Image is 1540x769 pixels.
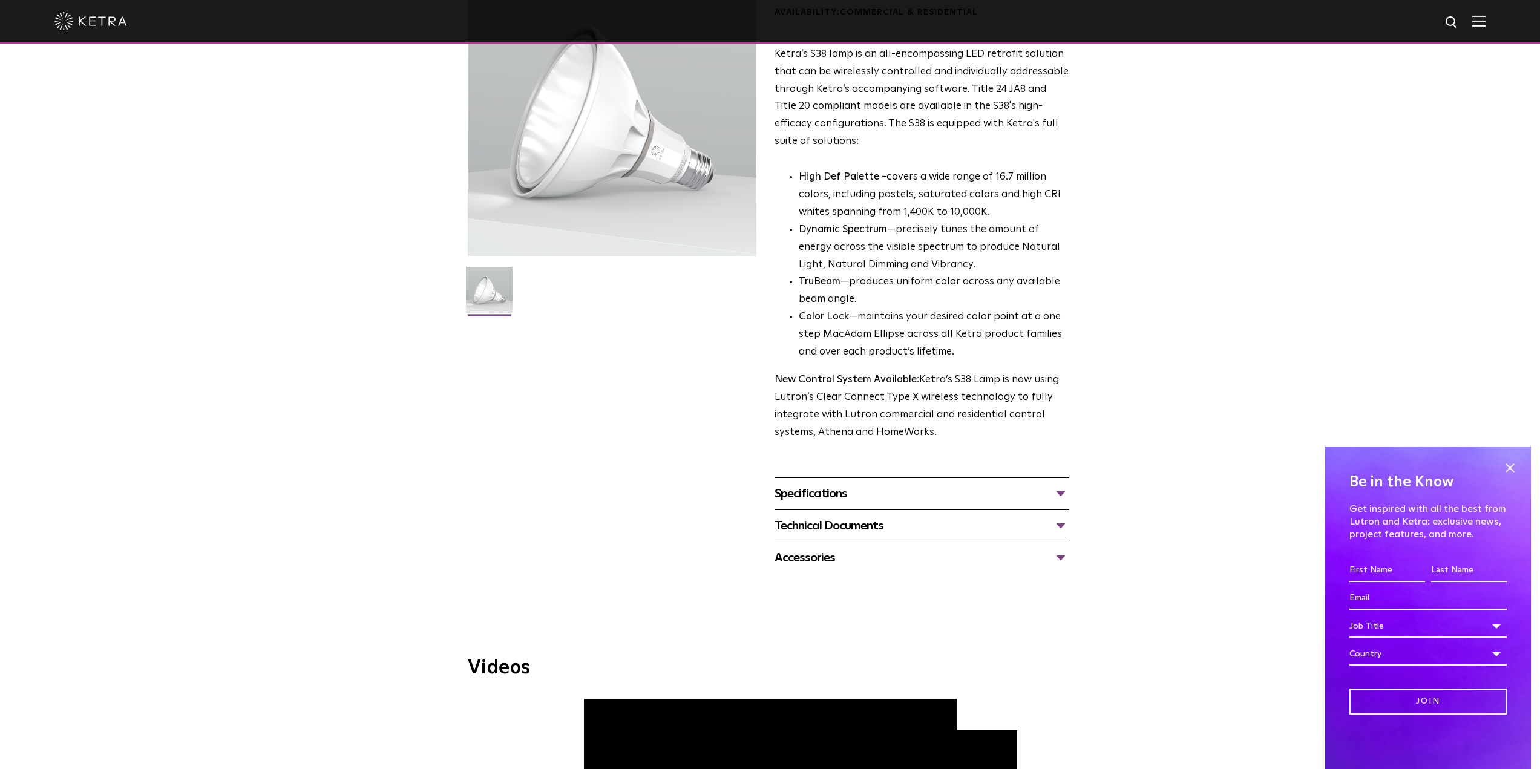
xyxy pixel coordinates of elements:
[799,224,887,235] strong: Dynamic Spectrum
[799,309,1069,361] li: —maintains your desired color point at a one step MacAdam Ellipse across all Ketra product famili...
[775,371,1069,442] p: Ketra’s S38 Lamp is now using Lutron’s Clear Connect Type X wireless technology to fully integrat...
[468,658,1073,678] h3: Videos
[1349,615,1507,638] div: Job Title
[1431,559,1507,582] input: Last Name
[1444,15,1460,30] img: search icon
[1349,689,1507,715] input: Join
[775,375,919,385] strong: New Control System Available:
[1349,643,1507,666] div: Country
[1349,559,1425,582] input: First Name
[466,267,513,322] img: S38-Lamp-Edison-2021-Web-Square
[1349,587,1507,610] input: Email
[1349,503,1507,540] p: Get inspired with all the best from Lutron and Ketra: exclusive news, project features, and more.
[799,221,1069,274] li: —precisely tunes the amount of energy across the visible spectrum to produce Natural Light, Natur...
[1472,15,1486,27] img: Hamburger%20Nav.svg
[799,273,1069,309] li: —produces uniform color across any available beam angle.
[799,312,849,322] strong: Color Lock
[775,46,1069,151] p: Ketra’s S38 lamp is an all-encompassing LED retrofit solution that can be wirelessly controlled a...
[799,169,1069,221] p: covers a wide range of 16.7 million colors, including pastels, saturated colors and high CRI whit...
[799,172,886,182] strong: High Def Palette -
[775,516,1069,535] div: Technical Documents
[799,277,840,287] strong: TruBeam
[775,548,1069,568] div: Accessories
[775,484,1069,503] div: Specifications
[54,12,127,30] img: ketra-logo-2019-white
[1349,471,1507,494] h4: Be in the Know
